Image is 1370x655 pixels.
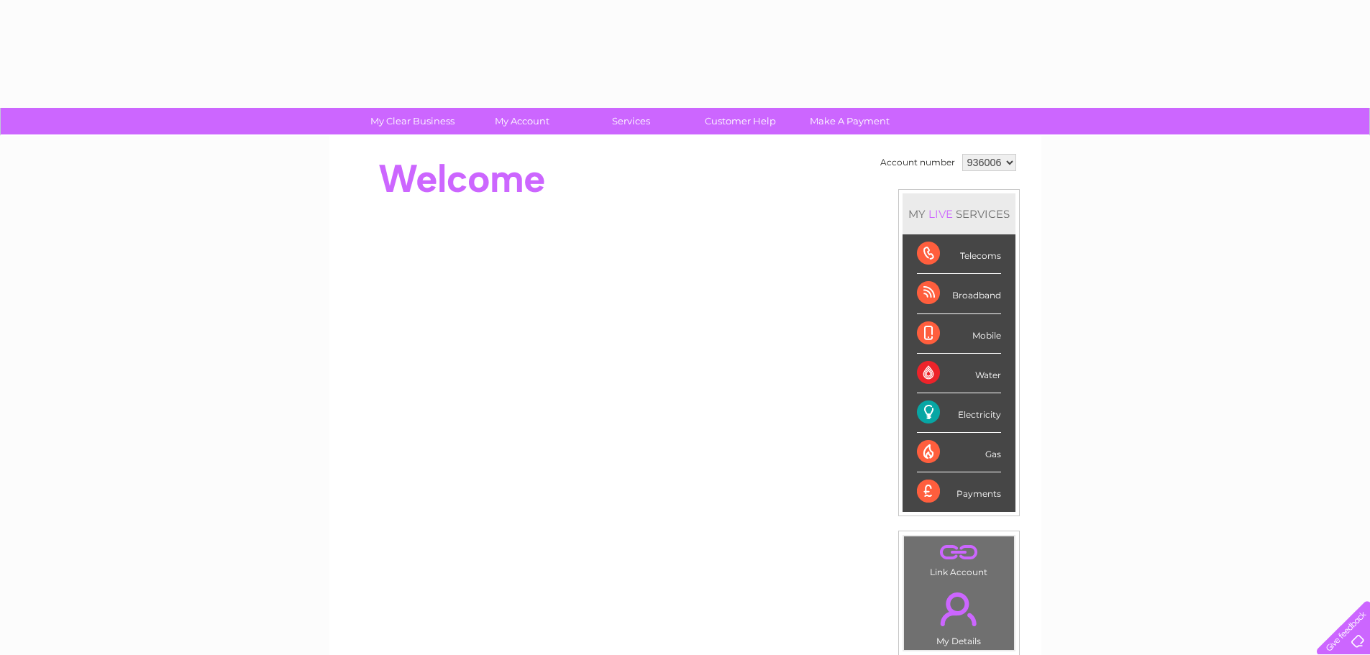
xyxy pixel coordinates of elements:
[917,274,1001,313] div: Broadband
[917,393,1001,433] div: Electricity
[462,108,581,134] a: My Account
[903,536,1015,581] td: Link Account
[903,193,1015,234] div: MY SERVICES
[681,108,800,134] a: Customer Help
[908,540,1010,565] a: .
[877,150,959,175] td: Account number
[353,108,472,134] a: My Clear Business
[917,472,1001,511] div: Payments
[926,207,956,221] div: LIVE
[917,354,1001,393] div: Water
[903,580,1015,651] td: My Details
[572,108,690,134] a: Services
[908,584,1010,634] a: .
[917,433,1001,472] div: Gas
[917,234,1001,274] div: Telecoms
[917,314,1001,354] div: Mobile
[790,108,909,134] a: Make A Payment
